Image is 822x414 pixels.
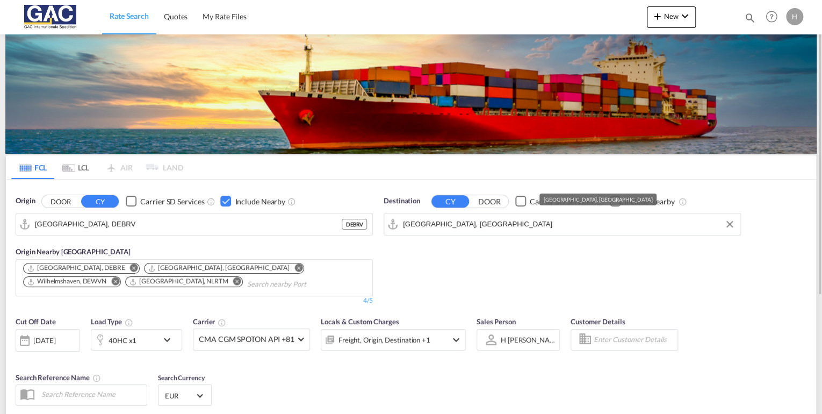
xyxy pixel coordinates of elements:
[27,277,106,286] div: Wilhelmshaven, DEWVN
[11,155,54,179] md-tab-item: FCL
[786,8,803,25] div: H
[81,195,119,208] button: CY
[431,195,469,208] button: CY
[235,196,285,207] div: Include Nearby
[91,317,133,326] span: Load Type
[129,277,228,286] div: Rotterdam, NLRTM
[36,386,147,402] input: Search Reference Name
[500,332,557,347] md-select: Sales Person: H menze
[744,12,756,28] div: icon-magnify
[16,350,24,365] md-datepicker: Select
[762,8,786,27] div: Help
[471,195,508,208] button: DOOR
[744,12,756,24] md-icon: icon-magnify
[126,196,204,207] md-checkbox: Checkbox No Ink
[16,373,101,382] span: Search Reference Name
[610,196,675,207] md-checkbox: Checkbox No Ink
[148,263,290,273] div: Hamburg, DEHAM
[123,263,139,274] button: Remove
[35,216,342,232] input: Search by Port
[109,333,136,348] div: 40HC x1
[91,329,182,351] div: 40HC x1icon-chevron-down
[342,219,367,230] div: DEBRV
[16,213,372,235] md-input-container: Bremerhaven, DEBRV
[27,277,109,286] div: Press delete to remove this chip.
[193,317,226,326] span: Carrier
[501,336,563,344] div: H [PERSON_NAME]
[27,263,127,273] div: Press delete to remove this chip.
[530,196,594,207] div: Carrier SD Services
[129,277,230,286] div: Press delete to remove this chip.
[651,10,664,23] md-icon: icon-plus 400-fg
[218,318,226,327] md-icon: The selected Trucker/Carrierwill be displayed in the rate results If the rates are from another f...
[762,8,781,26] span: Help
[287,197,296,206] md-icon: Unchecked: Ignores neighbouring ports when fetching rates.Checked : Includes neighbouring ports w...
[92,374,101,382] md-icon: Your search will be saved by the below given name
[104,277,120,288] button: Remove
[363,296,373,305] div: 4/5
[384,213,740,235] md-input-container: Jebel Ali, AEJEA
[140,196,204,207] div: Carrier SD Services
[164,388,206,403] md-select: Select Currency: € EUREuro
[164,12,188,21] span: Quotes
[220,196,285,207] md-checkbox: Checkbox No Ink
[199,334,294,345] span: CMA CGM SPOTON API +81
[594,332,674,348] input: Enter Customer Details
[624,196,675,207] div: Include Nearby
[161,333,179,346] md-icon: icon-chevron-down
[679,10,691,23] md-icon: icon-chevron-down
[247,276,349,293] input: Search nearby Port
[544,194,652,205] div: [GEOGRAPHIC_DATA], [GEOGRAPHIC_DATA]
[16,5,89,29] img: 9f305d00dc7b11eeb4548362177db9c3.png
[21,260,367,293] md-chips-wrap: Chips container. Use arrow keys to select chips.
[27,263,125,273] div: Bremen, DEBRE
[515,196,594,207] md-checkbox: Checkbox No Ink
[571,317,625,326] span: Customer Details
[226,277,242,288] button: Remove
[11,155,183,179] md-pagination-wrapper: Use the left and right arrow keys to navigate between tabs
[42,195,80,208] button: DOOR
[110,11,149,20] span: Rate Search
[647,6,696,28] button: icon-plus 400-fgNewicon-chevron-down
[54,155,97,179] md-tab-item: LCL
[321,329,466,351] div: Freight Origin Destination Factory Stuffingicon-chevron-down
[477,317,516,326] span: Sales Person
[125,318,133,327] md-icon: icon-information-outline
[450,333,463,346] md-icon: icon-chevron-down
[722,216,738,232] button: Clear Input
[203,12,247,21] span: My Rate Files
[651,12,691,20] span: New
[16,196,35,206] span: Origin
[5,34,817,154] img: LCL+%26+FCL+BACKGROUND.png
[206,197,215,206] md-icon: Unchecked: Search for CY (Container Yard) services for all selected carriers.Checked : Search for...
[287,263,304,274] button: Remove
[16,247,131,256] span: Origin Nearby [GEOGRAPHIC_DATA]
[678,197,687,206] md-icon: Unchecked: Ignores neighbouring ports when fetching rates.Checked : Includes neighbouring ports w...
[16,329,80,352] div: [DATE]
[338,332,430,347] div: Freight Origin Destination Factory Stuffing
[321,317,399,326] span: Locals & Custom Charges
[165,391,195,401] span: EUR
[33,336,55,345] div: [DATE]
[403,216,735,232] input: Search by Port
[158,374,205,382] span: Search Currency
[16,317,56,326] span: Cut Off Date
[384,196,420,206] span: Destination
[148,263,292,273] div: Press delete to remove this chip.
